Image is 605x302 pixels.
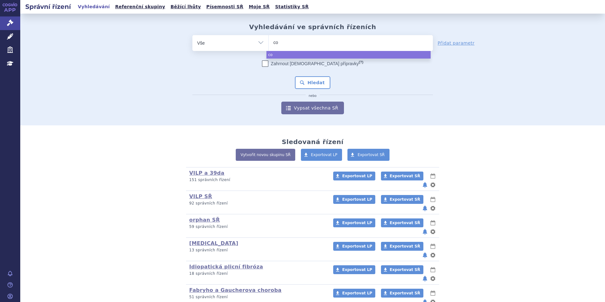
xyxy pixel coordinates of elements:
a: Referenční skupiny [113,3,167,11]
a: Exportovat LP [301,149,342,161]
button: notifikace [422,181,428,189]
button: lhůty [430,289,436,297]
a: Exportovat LP [333,172,375,180]
a: Přidat parametr [438,40,475,46]
label: Zahrnout [DEMOGRAPHIC_DATA] přípravky [262,60,363,67]
h2: Sledovaná řízení [282,138,343,146]
a: Exportovat SŘ [381,289,423,298]
li: co [266,51,431,59]
a: Exportovat LP [333,242,375,251]
span: Exportovat SŘ [358,153,385,157]
a: Exportovat SŘ [381,172,423,180]
a: VILP SŘ [189,193,212,199]
a: VILP a 39da [189,170,224,176]
a: Statistiky SŘ [273,3,310,11]
span: Exportovat SŘ [390,291,420,295]
span: Exportovat SŘ [390,267,420,272]
a: Exportovat SŘ [381,242,423,251]
span: Exportovat SŘ [390,244,420,249]
button: notifikace [422,275,428,282]
button: nastavení [430,275,436,282]
a: [MEDICAL_DATA] [189,240,238,246]
p: 51 správních řízení [189,294,325,300]
p: 13 správních řízení [189,248,325,253]
span: Exportovat SŘ [390,221,420,225]
button: nastavení [430,251,436,259]
button: nastavení [430,204,436,212]
a: Exportovat SŘ [381,218,423,227]
i: nebo [306,94,320,98]
button: lhůty [430,266,436,274]
button: notifikace [422,251,428,259]
span: Exportovat LP [342,244,372,249]
button: lhůty [430,172,436,180]
a: Vyhledávání [76,3,112,11]
p: 59 správních řízení [189,224,325,230]
a: Moje SŘ [247,3,271,11]
h2: Správní řízení [20,2,76,11]
span: Exportovat SŘ [390,197,420,202]
span: Exportovat LP [342,267,372,272]
button: notifikace [422,228,428,236]
button: notifikace [422,204,428,212]
a: Exportovat LP [333,195,375,204]
abbr: (?) [359,60,363,64]
a: Idiopatická plicní fibróza [189,264,263,270]
button: Hledat [295,76,331,89]
p: 18 správních řízení [189,271,325,276]
span: Exportovat LP [342,291,372,295]
a: orphan SŘ [189,217,220,223]
a: Exportovat SŘ [347,149,390,161]
a: Vypsat všechna SŘ [281,102,344,114]
a: Exportovat LP [333,289,375,298]
p: 151 správních řízení [189,177,325,183]
button: lhůty [430,196,436,203]
a: Exportovat LP [333,218,375,227]
button: lhůty [430,242,436,250]
a: Exportovat SŘ [381,195,423,204]
a: Běžící lhůty [169,3,203,11]
span: Exportovat LP [311,153,338,157]
a: Fabryho a Gaucherova choroba [189,287,282,293]
h2: Vyhledávání ve správních řízeních [249,23,376,31]
button: nastavení [430,228,436,236]
a: Vytvořit novou skupinu SŘ [236,149,295,161]
a: Exportovat SŘ [381,265,423,274]
span: Exportovat SŘ [390,174,420,178]
button: lhůty [430,219,436,227]
span: Exportovat LP [342,221,372,225]
a: Písemnosti SŘ [204,3,245,11]
a: Exportovat LP [333,265,375,274]
span: Exportovat LP [342,197,372,202]
p: 92 správních řízení [189,201,325,206]
button: nastavení [430,181,436,189]
span: Exportovat LP [342,174,372,178]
